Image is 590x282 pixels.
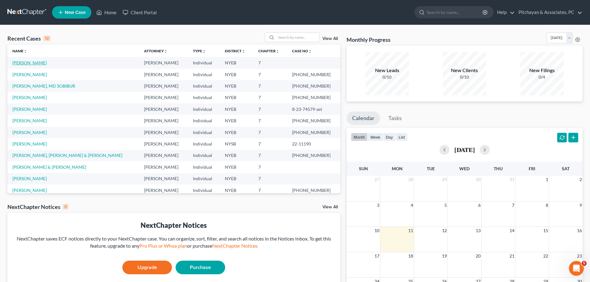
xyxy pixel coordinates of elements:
[220,80,253,92] td: NYEB
[579,202,583,209] span: 9
[494,166,503,171] span: Thu
[351,133,368,141] button: month
[545,176,549,183] span: 1
[253,80,287,92] td: 7
[220,92,253,103] td: NYEB
[359,166,368,171] span: Sun
[139,57,188,68] td: [PERSON_NAME]
[253,69,287,80] td: 7
[515,7,582,18] a: Pitchayan & Associates, PC
[374,227,380,234] span: 10
[253,138,287,150] td: 7
[139,173,188,184] td: [PERSON_NAME]
[383,111,407,125] a: Tasks
[188,127,220,138] td: Individual
[410,202,414,209] span: 4
[347,36,391,43] h3: Monthly Progress
[12,106,47,112] a: [PERSON_NAME]
[392,166,403,171] span: Mon
[12,49,27,53] a: Nameunfold_more
[12,176,47,181] a: [PERSON_NAME]
[188,161,220,173] td: Individual
[12,72,47,77] a: [PERSON_NAME]
[441,176,448,183] span: 29
[7,35,50,42] div: Recent Cases
[287,103,340,115] td: 8-23-74579-ast
[529,166,535,171] span: Fri
[188,150,220,161] td: Individual
[220,138,253,150] td: NYSB
[444,202,448,209] span: 5
[12,141,47,146] a: [PERSON_NAME]
[188,184,220,196] td: Individual
[12,95,47,100] a: [PERSON_NAME]
[347,111,380,125] a: Calendar
[383,133,396,141] button: day
[562,166,570,171] span: Sat
[287,184,340,196] td: [PHONE_NUMBER]
[365,74,409,80] div: 0/10
[509,227,515,234] span: 14
[579,176,583,183] span: 2
[287,80,340,92] td: [PHONE_NUMBER]
[120,7,160,18] a: Client Portal
[242,50,245,53] i: unfold_more
[308,50,312,53] i: unfold_more
[443,74,486,80] div: 0/10
[427,166,435,171] span: Tue
[520,67,564,74] div: New Filings
[188,138,220,150] td: Individual
[93,7,120,18] a: Home
[427,7,483,18] input: Search by name...
[545,202,549,209] span: 8
[253,184,287,196] td: 7
[520,74,564,80] div: 0/4
[253,173,287,184] td: 7
[374,252,380,260] span: 17
[220,57,253,68] td: NYEB
[253,103,287,115] td: 7
[287,138,340,150] td: 22-11190
[220,115,253,126] td: NYEB
[368,133,383,141] button: week
[12,130,47,135] a: [PERSON_NAME]
[253,161,287,173] td: 7
[443,67,486,74] div: New Clients
[188,103,220,115] td: Individual
[139,150,188,161] td: [PERSON_NAME]
[43,36,50,41] div: 12
[441,252,448,260] span: 19
[65,10,85,15] span: New Case
[253,57,287,68] td: 7
[12,60,47,65] a: [PERSON_NAME]
[494,7,515,18] a: Help
[459,166,470,171] span: Wed
[292,49,312,53] a: Case Nounfold_more
[509,176,515,183] span: 31
[139,103,188,115] td: [PERSON_NAME]
[164,50,168,53] i: unfold_more
[12,83,75,89] a: [PERSON_NAME], MD SOBIBUR
[220,184,253,196] td: NYEB
[24,50,27,53] i: unfold_more
[276,33,320,42] input: Search by name...
[139,92,188,103] td: [PERSON_NAME]
[374,176,380,183] span: 27
[139,115,188,126] td: [PERSON_NAME]
[287,150,340,161] td: [PHONE_NUMBER]
[365,67,409,74] div: New Leads
[188,92,220,103] td: Individual
[253,127,287,138] td: 7
[287,127,340,138] td: [PHONE_NUMBER]
[253,150,287,161] td: 7
[258,49,279,53] a: Chapterunfold_more
[582,261,587,266] span: 5
[139,184,188,196] td: [PERSON_NAME]
[408,227,414,234] span: 11
[543,252,549,260] span: 22
[220,161,253,173] td: NYEB
[287,92,340,103] td: [PHONE_NUMBER]
[202,50,206,53] i: unfold_more
[322,37,338,41] a: View All
[576,252,583,260] span: 23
